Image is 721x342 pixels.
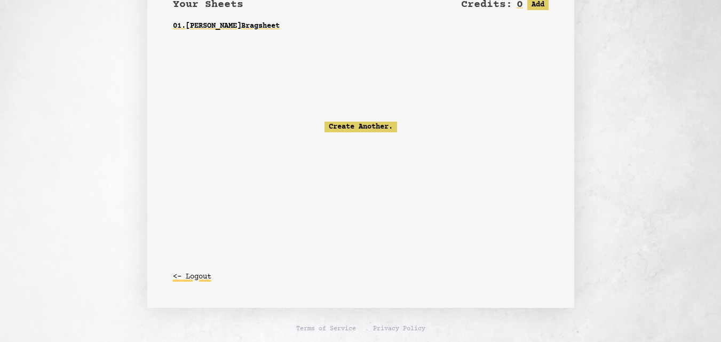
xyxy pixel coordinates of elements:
a: Terms of Service [296,325,356,333]
a: 01.[PERSON_NAME]Bragsheet [173,17,549,36]
button: <- Logout [173,267,211,287]
a: Privacy Policy [373,325,425,333]
a: Create Another. [324,122,397,132]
